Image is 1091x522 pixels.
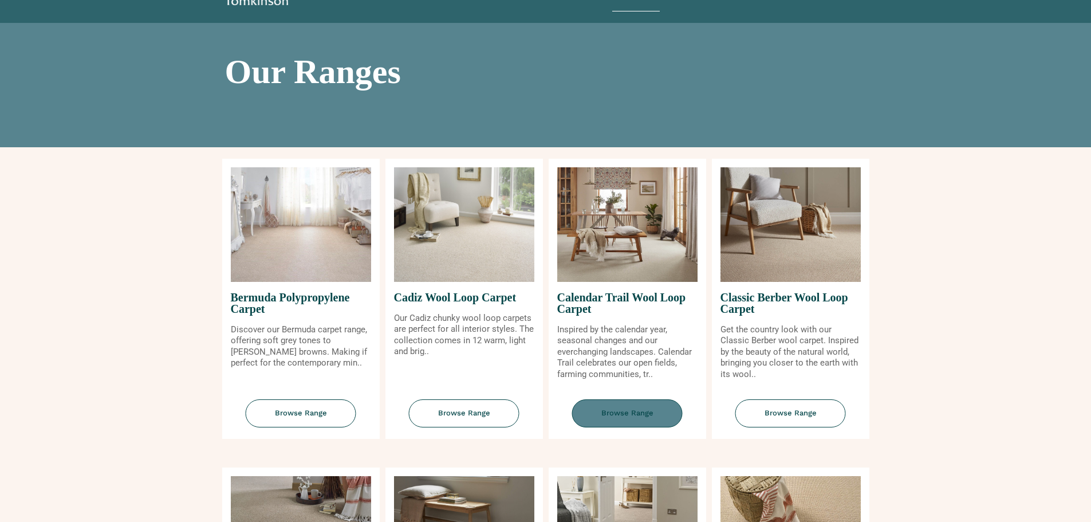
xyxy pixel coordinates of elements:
span: Bermuda Polypropylene Carpet [231,282,371,324]
p: Discover our Bermuda carpet range, offering soft grey tones to [PERSON_NAME] browns. Making if pe... [231,324,371,369]
span: Classic Berber Wool Loop Carpet [720,282,861,324]
img: Cadiz Wool Loop Carpet [394,167,534,282]
img: Bermuda Polypropylene Carpet [231,167,371,282]
a: Browse Range [385,399,543,439]
span: Browse Range [246,399,356,427]
span: Browse Range [409,399,519,427]
span: Browse Range [735,399,846,427]
img: Calendar Trail Wool Loop Carpet [557,167,698,282]
span: Calendar Trail Wool Loop Carpet [557,282,698,324]
img: Classic Berber Wool Loop Carpet [720,167,861,282]
span: Browse Range [572,399,683,427]
a: Browse Range [222,399,380,439]
span: Cadiz Wool Loop Carpet [394,282,534,313]
h1: Our Ranges [225,54,867,89]
a: Browse Range [712,399,869,439]
p: Inspired by the calendar year, seasonal changes and our everchanging landscapes. Calendar Trail c... [557,324,698,380]
p: Our Cadiz chunky wool loop carpets are perfect for all interior styles. The collection comes in 1... [394,313,534,358]
a: Browse Range [549,399,706,439]
p: Get the country look with our Classic Berber wool carpet. Inspired by the beauty of the natural w... [720,324,861,380]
